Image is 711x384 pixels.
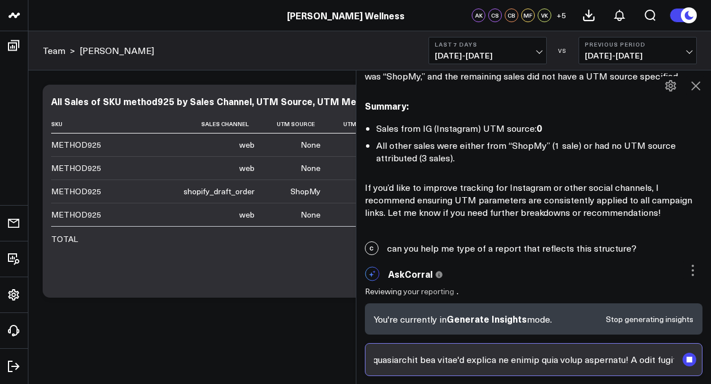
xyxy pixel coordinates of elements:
[365,287,466,296] div: Reviewing your reporting
[239,209,255,220] div: web
[435,51,540,60] span: [DATE] - [DATE]
[80,44,154,57] a: [PERSON_NAME]
[606,315,693,323] button: Stop generating insights
[556,11,566,19] span: + 5
[371,349,677,370] input: Ask anything
[301,162,321,174] div: None
[365,241,379,255] span: C
[585,41,691,48] b: Previous Period
[287,9,405,22] a: [PERSON_NAME] Wellness
[374,312,552,325] p: You're currently in mode.
[585,51,691,60] span: [DATE] - [DATE]
[51,233,78,245] div: TOTAL
[505,9,518,22] div: CB
[552,47,573,54] div: VS
[376,139,703,164] li: All other sales were either from “ShopMy” (1 sale) or had no UTM source attributed (3 sales).
[51,186,101,197] div: METHOD925
[488,9,502,22] div: CS
[521,9,535,22] div: MF
[239,162,255,174] div: web
[554,9,568,22] button: +5
[43,44,65,57] a: Team
[537,122,542,134] strong: 0
[472,9,485,22] div: AK
[51,95,465,107] div: All Sales of SKU method925 by Sales Channel, UTM Source, UTM Medium, and Discount Code
[435,41,540,48] b: Last 7 Days
[51,209,101,220] div: METHOD925
[538,9,551,22] div: VK
[447,312,527,325] span: Generate Insights
[165,115,265,133] th: Sales Channel
[331,115,398,133] th: Utm Medium
[365,181,703,219] p: If you’d like to improve tracking for Instagram or other social channels, I recommend ensuring UT...
[301,209,321,220] div: None
[51,139,101,151] div: METHOD925
[388,268,433,280] span: AskCorral
[265,115,331,133] th: Utm Source
[43,44,75,57] div: >
[184,186,255,197] div: shopify_draft_order
[429,37,547,64] button: Last 7 Days[DATE]-[DATE]
[376,122,703,135] li: Sales from IG (Instagram) UTM source:
[239,139,255,151] div: web
[51,162,101,174] div: METHOD925
[301,139,321,151] div: None
[290,186,321,197] div: ShopMy
[579,37,697,64] button: Previous Period[DATE]-[DATE]
[51,115,165,133] th: Sku
[365,99,409,112] strong: Summary:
